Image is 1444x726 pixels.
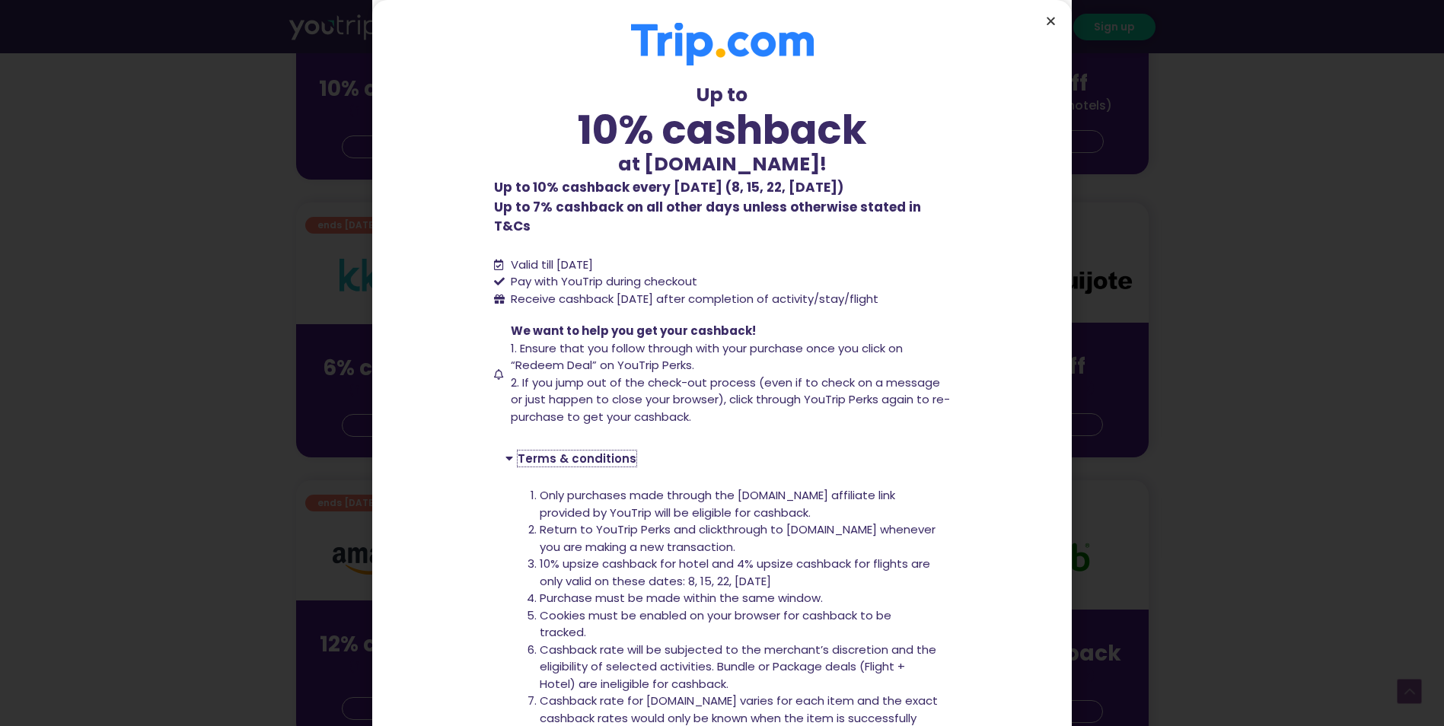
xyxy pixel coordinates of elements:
[494,110,951,150] div: 10% cashback
[540,521,939,556] li: Return to YouTrip Perks and clickthrough to [DOMAIN_NAME] whenever you are making a new transaction.
[540,590,939,607] li: Purchase must be made within the same window.
[1045,15,1057,27] a: Close
[511,340,903,374] span: 1. Ensure that you follow through with your purchase once you click on “Redeem Deal” on YouTrip P...
[494,441,951,476] div: Terms & conditions
[494,178,951,237] p: Up to 7% cashback on all other days unless otherwise stated in T&Cs
[540,642,939,693] li: Cashback rate will be subjected to the merchant’s discretion and the eligibility of selected acti...
[511,256,593,272] span: Valid till [DATE]
[511,374,950,425] span: 2. If you jump out of the check-out process (even if to check on a message or just happen to clos...
[540,487,939,521] li: Only purchases made through the [DOMAIN_NAME] affiliate link provided by YouTrip will be eligible...
[494,81,951,178] div: Up to at [DOMAIN_NAME]!
[518,451,636,466] a: Terms & conditions
[540,556,930,589] span: 10% upsize cashback for hotel and 4% upsize cashback for flights are only valid on these dates: 8...
[511,323,756,339] span: We want to help you get your cashback!
[540,607,939,642] li: Cookies must be enabled on your browser for cashback to be tracked.
[511,291,878,307] span: Receive cashback [DATE] after completion of activity/stay/flight
[507,273,697,291] span: Pay with YouTrip during checkout
[494,178,843,196] b: Up to 10% cashback every [DATE] (8, 15, 22, [DATE])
